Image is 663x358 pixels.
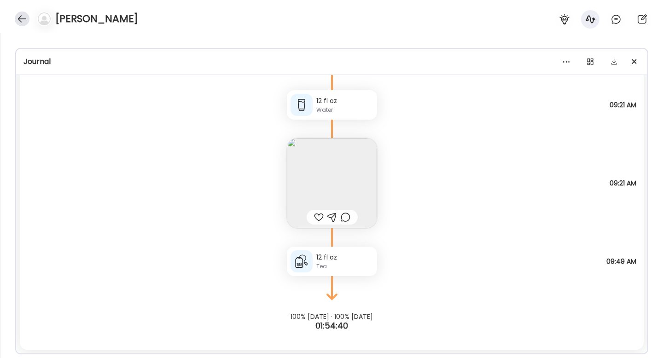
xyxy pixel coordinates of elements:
span: 09:21 AM [610,179,636,187]
img: images%2FPmyhH7iHCGZXZdVOsbhHbom68jU2%2FBe6FeX8l0NSpWj1SFzMV%2FK2SsBORvbskWLvCIxgaQ_240 [287,138,377,228]
img: bg-avatar-default.svg [38,12,51,25]
div: Journal [23,56,640,67]
div: 12 fl oz [316,96,373,106]
h4: [PERSON_NAME] [55,12,138,26]
span: 09:49 AM [606,257,636,266]
div: Tea [316,262,373,271]
span: 09:21 AM [610,101,636,109]
div: 100% [DATE] · 100% [DATE] [185,313,479,320]
div: 01:54:40 [185,320,479,331]
div: 12 fl oz [316,253,373,262]
div: Water [316,106,373,114]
